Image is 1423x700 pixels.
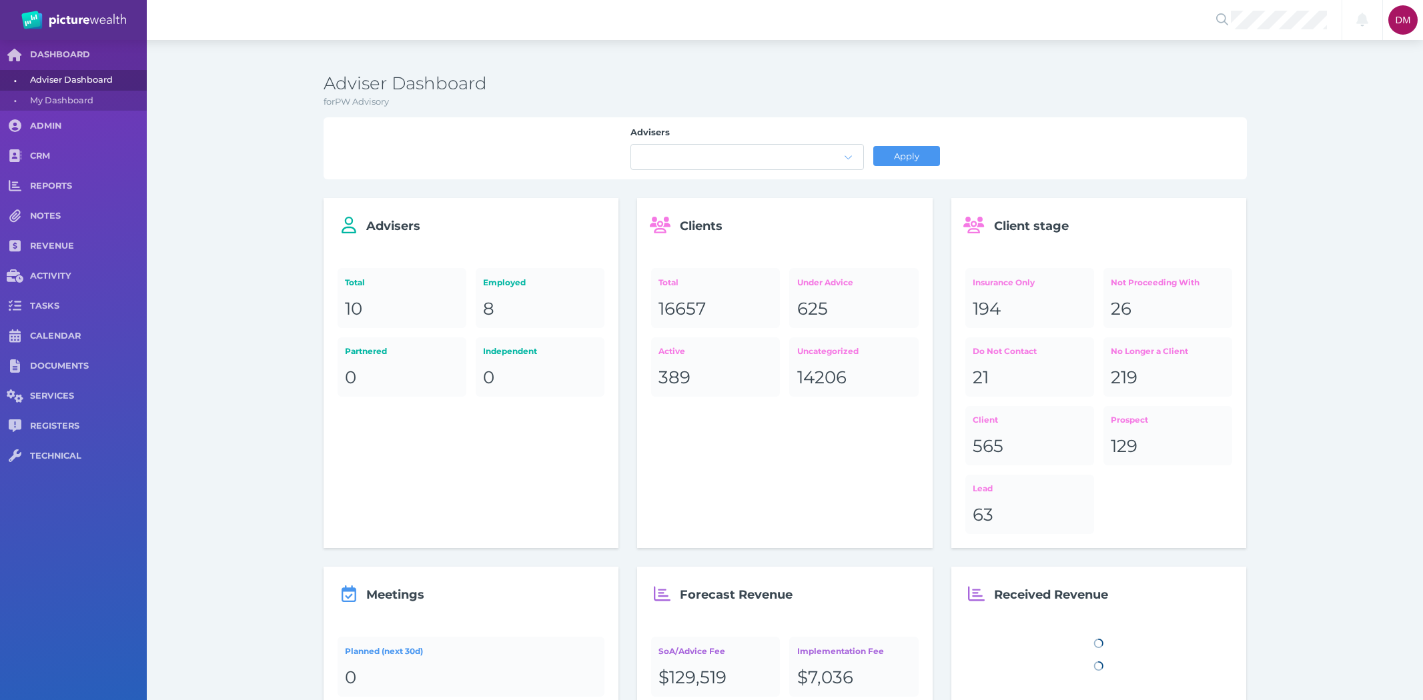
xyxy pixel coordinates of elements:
div: 219 [1111,367,1225,389]
span: Under Advice [797,277,853,287]
div: 14206 [797,367,911,389]
a: Active389 [651,337,780,397]
span: Forecast Revenue [680,587,793,602]
div: 16657 [658,298,773,321]
span: Client [973,415,998,425]
span: My Dashboard [30,91,142,111]
span: Implementation Fee [797,646,884,656]
div: 0 [483,367,597,389]
div: 63 [973,504,1087,527]
span: Uncategorized [797,346,859,356]
div: 10 [345,298,459,321]
span: SERVICES [30,391,147,402]
a: Implementation Fee$7,036 [789,637,918,696]
span: CALENDAR [30,331,147,342]
span: Clients [680,219,723,233]
span: No Longer a Client [1111,346,1188,356]
span: ACTIVITY [30,271,147,282]
span: Client stage [994,219,1069,233]
a: SoA/Advice Fee$129,519 [651,637,780,696]
a: Employed8 [476,268,604,327]
span: SoA/Advice Fee [658,646,725,656]
span: Partnered [345,346,387,356]
span: Insurance Only [973,277,1035,287]
span: Apply [888,151,925,161]
span: DOCUMENTS [30,361,147,372]
span: Total [658,277,678,287]
span: Received Revenue [994,587,1108,602]
span: Planned (next 30d) [345,646,423,656]
div: $7,036 [797,667,911,689]
span: ADMIN [30,121,147,132]
div: 389 [658,367,773,389]
div: 194 [973,298,1087,321]
span: Employed [483,277,526,287]
span: Adviser Dashboard [30,70,142,91]
a: Partnered0 [338,337,466,397]
span: Do Not Contact [973,346,1037,356]
div: 0 [345,667,597,689]
img: PW [21,11,126,29]
span: Prospect [1111,415,1148,425]
span: Meetings [366,587,424,602]
div: 0 [345,367,459,389]
div: $129,519 [658,667,773,689]
label: Advisers [630,127,864,144]
a: Independent0 [476,337,604,397]
span: DASHBOARD [30,49,147,61]
div: 565 [973,435,1087,458]
a: Planned (next 30d)0 [338,637,605,696]
div: 625 [797,298,911,321]
span: TASKS [30,301,147,312]
span: Independent [483,346,537,356]
div: 8 [483,298,597,321]
h3: Adviser Dashboard [324,73,1247,95]
span: NOTES [30,211,147,222]
p: for PW Advisory [324,95,1247,109]
span: REPORTS [30,181,147,192]
a: Total16657 [651,268,780,327]
button: Apply [873,146,940,166]
div: 21 [973,367,1087,389]
span: REGISTERS [30,421,147,432]
span: Active [658,346,685,356]
div: 26 [1111,298,1225,321]
span: Total [345,277,365,287]
a: Under Advice625 [789,268,918,327]
div: 129 [1111,435,1225,458]
span: TECHNICAL [30,451,147,462]
span: CRM [30,151,147,162]
a: Total10 [338,268,466,327]
span: Advisers [366,219,420,233]
span: Lead [973,483,993,493]
div: Dee Molloy [1388,5,1418,35]
span: DM [1396,15,1411,25]
span: REVENUE [30,241,147,252]
span: Not Proceeding With [1111,277,1200,287]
